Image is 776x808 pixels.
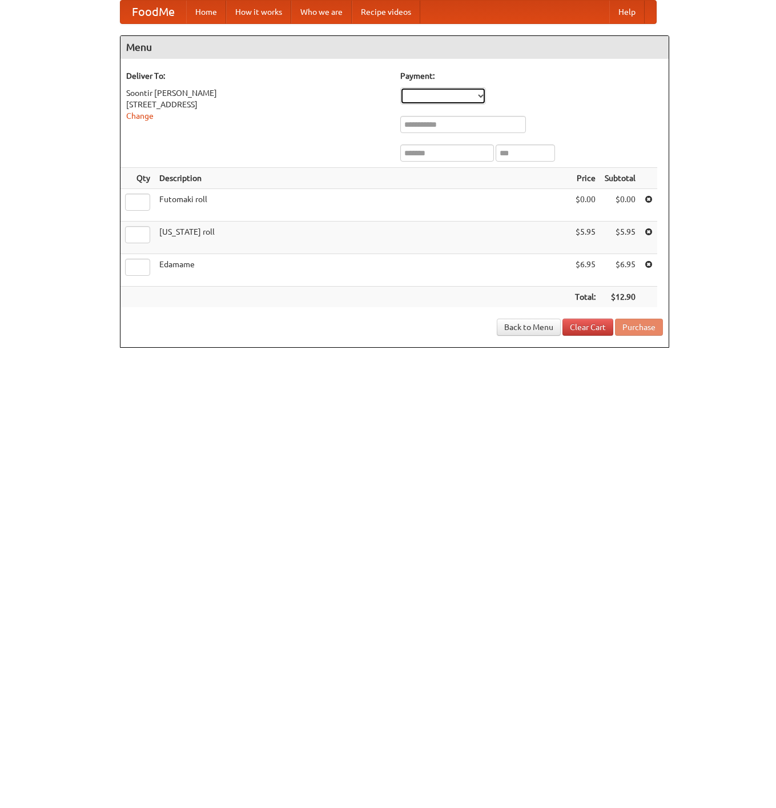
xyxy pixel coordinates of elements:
th: Qty [120,168,155,189]
a: Who we are [291,1,352,23]
a: Home [186,1,226,23]
td: $6.95 [570,254,600,287]
button: Purchase [615,319,663,336]
td: Edamame [155,254,570,287]
td: $0.00 [570,189,600,222]
th: Total: [570,287,600,308]
td: $6.95 [600,254,640,287]
td: $5.95 [600,222,640,254]
h5: Payment: [400,70,663,82]
a: Back to Menu [497,319,561,336]
td: $0.00 [600,189,640,222]
h5: Deliver To: [126,70,389,82]
a: How it works [226,1,291,23]
td: $5.95 [570,222,600,254]
th: $12.90 [600,287,640,308]
th: Description [155,168,570,189]
a: FoodMe [120,1,186,23]
div: Soontir [PERSON_NAME] [126,87,389,99]
a: Clear Cart [562,319,613,336]
th: Subtotal [600,168,640,189]
td: Futomaki roll [155,189,570,222]
a: Help [609,1,645,23]
td: [US_STATE] roll [155,222,570,254]
th: Price [570,168,600,189]
div: [STREET_ADDRESS] [126,99,389,110]
a: Recipe videos [352,1,420,23]
h4: Menu [120,36,669,59]
a: Change [126,111,154,120]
